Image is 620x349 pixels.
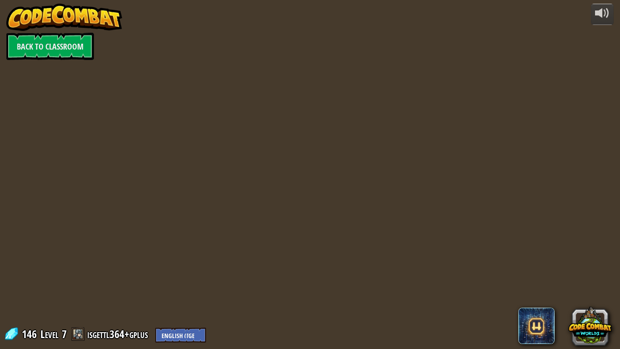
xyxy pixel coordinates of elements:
span: 7 [62,327,67,341]
span: Level [40,327,59,342]
span: 146 [22,327,39,341]
a: isgettl364+gplus [87,327,151,341]
img: CodeCombat - Learn how to code by playing a game [6,4,123,31]
a: Back to Classroom [6,33,94,60]
button: Adjust volume [591,4,614,25]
